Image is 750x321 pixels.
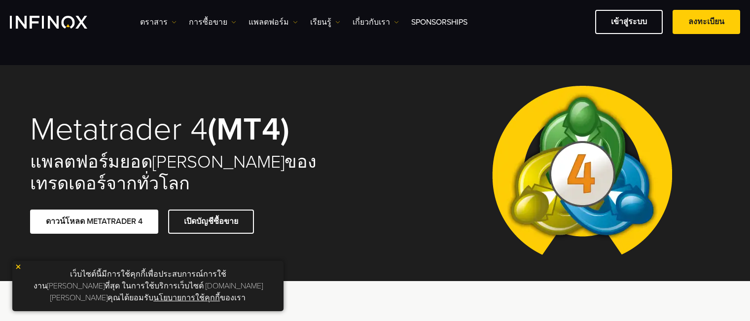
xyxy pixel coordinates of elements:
[208,110,289,149] strong: (MT4)
[249,16,298,28] a: แพลตฟอร์ม
[140,16,177,28] a: ตราสาร
[189,16,236,28] a: การซื้อขาย
[673,10,740,34] a: ลงทะเบียน
[17,266,279,306] p: เว็บไซต์นี้มีการใช้คุกกี้เพื่อประสบการณ์การใช้งาน[PERSON_NAME]ที่สุด ในการใช้บริการเว็บไซต์ [DOMA...
[484,65,680,281] img: Meta Trader 4
[10,16,110,29] a: INFINOX Logo
[411,16,467,28] a: Sponsorships
[15,263,22,270] img: yellow close icon
[595,10,663,34] a: เข้าสู่ระบบ
[168,210,254,234] a: เปิดบัญชีซื้อขาย
[30,210,158,234] a: ดาวน์โหลด METATRADER 4
[353,16,399,28] a: เกี่ยวกับเรา
[30,113,361,146] h1: Metatrader 4
[310,16,340,28] a: เรียนรู้
[30,151,361,195] h2: แพลตฟอร์มยอด[PERSON_NAME]ของเทรดเดอร์จากทั่วโลก
[153,293,220,303] a: นโยบายการใช้คุกกี้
